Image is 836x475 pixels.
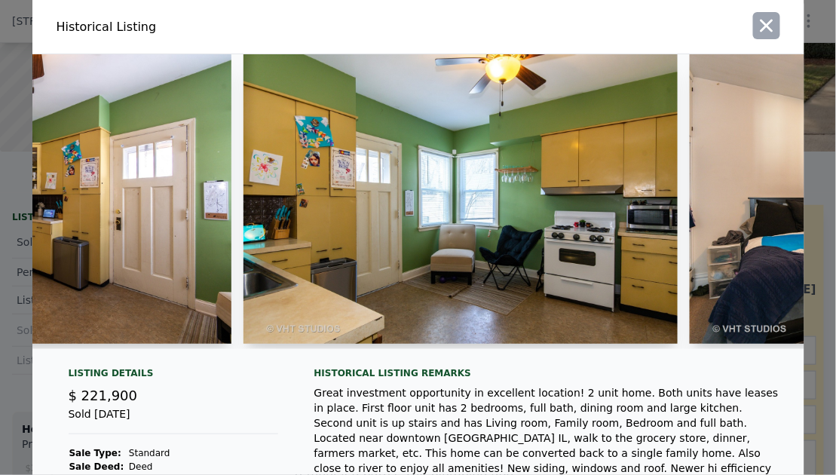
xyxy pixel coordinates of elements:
[69,406,278,434] div: Sold [DATE]
[314,367,780,379] div: Historical Listing remarks
[243,54,678,344] img: Property Img
[69,388,138,403] span: $ 221,900
[128,460,278,473] td: Deed
[69,461,124,472] strong: Sale Deed:
[69,448,121,458] strong: Sale Type:
[128,446,278,460] td: Standard
[69,367,278,385] div: Listing Details
[57,18,412,36] div: Historical Listing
